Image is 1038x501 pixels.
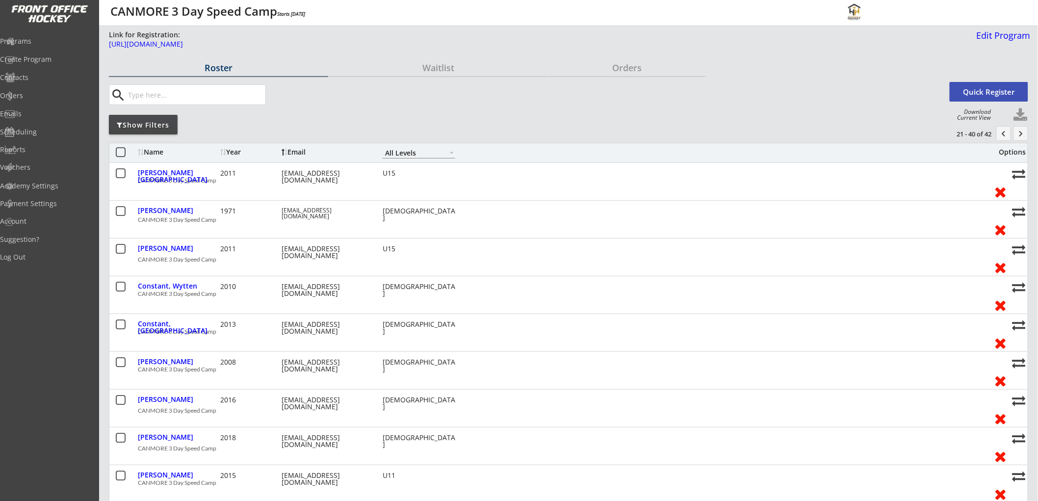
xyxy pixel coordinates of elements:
[1012,394,1026,407] button: Move player
[973,31,1031,40] div: Edit Program
[991,297,1010,313] button: Remove from roster (no refund)
[996,126,1011,141] button: chevron_left
[138,283,218,290] div: Constant, Wytten
[383,434,455,448] div: [DEMOGRAPHIC_DATA]
[282,283,370,297] div: [EMAIL_ADDRESS][DOMAIN_NAME]
[138,446,986,451] div: CANMORE 3 Day Speed Camp
[991,373,1010,388] button: Remove from roster (no refund)
[282,208,370,219] div: [EMAIL_ADDRESS][DOMAIN_NAME]
[1012,205,1026,218] button: Move player
[383,170,455,177] div: U15
[282,149,370,156] div: Email
[220,149,279,156] div: Year
[282,170,370,184] div: [EMAIL_ADDRESS][DOMAIN_NAME]
[952,109,991,121] div: Download Current View
[1012,432,1026,445] button: Move player
[138,480,986,486] div: CANMORE 3 Day Speed Camp
[220,283,279,290] div: 2010
[1012,281,1026,294] button: Move player
[138,207,218,214] div: [PERSON_NAME]
[1013,126,1028,141] button: keyboard_arrow_right
[220,434,279,441] div: 2018
[220,321,279,328] div: 2013
[950,82,1028,102] button: Quick Register
[138,408,986,414] div: CANMORE 3 Day Speed Camp
[138,358,218,365] div: [PERSON_NAME]
[220,208,279,214] div: 1971
[220,170,279,177] div: 2011
[138,257,986,263] div: CANMORE 3 Day Speed Camp
[109,41,603,53] a: [URL][DOMAIN_NAME]
[220,245,279,252] div: 2011
[383,245,455,252] div: U15
[282,472,370,486] div: [EMAIL_ADDRESS][DOMAIN_NAME]
[1012,167,1026,181] button: Move player
[1012,470,1026,483] button: Move player
[383,283,455,297] div: [DEMOGRAPHIC_DATA]
[109,30,182,40] div: Link for Registration:
[277,10,305,17] em: Starts [DATE]
[1013,108,1028,123] button: Click to download full roster. Your browser settings may try to block it, check your security set...
[282,396,370,410] div: [EMAIL_ADDRESS][DOMAIN_NAME]
[138,178,986,184] div: CANMORE 3 Day Speed Camp
[973,31,1031,48] a: Edit Program
[991,222,1010,237] button: Remove from roster (no refund)
[138,169,218,183] div: [PERSON_NAME][GEOGRAPHIC_DATA]
[991,260,1010,275] button: Remove from roster (no refund)
[383,359,455,372] div: [DEMOGRAPHIC_DATA]
[383,321,455,335] div: [DEMOGRAPHIC_DATA]
[991,448,1010,464] button: Remove from roster (no refund)
[138,149,218,156] div: Name
[1012,243,1026,256] button: Move player
[138,434,218,441] div: [PERSON_NAME]
[220,396,279,403] div: 2016
[991,411,1010,426] button: Remove from roster (no refund)
[282,359,370,372] div: [EMAIL_ADDRESS][DOMAIN_NAME]
[109,63,328,72] div: Roster
[1012,318,1026,332] button: Move player
[991,335,1010,350] button: Remove from roster (no refund)
[138,320,218,334] div: Constant, [GEOGRAPHIC_DATA]
[282,245,370,259] div: [EMAIL_ADDRESS][DOMAIN_NAME]
[548,63,706,72] div: Orders
[220,472,279,479] div: 2015
[282,434,370,448] div: [EMAIL_ADDRESS][DOMAIN_NAME]
[383,208,455,221] div: [DEMOGRAPHIC_DATA]
[383,396,455,410] div: [DEMOGRAPHIC_DATA]
[991,149,1026,156] div: Options
[329,63,548,72] div: Waitlist
[138,367,986,372] div: CANMORE 3 Day Speed Camp
[138,329,986,335] div: CANMORE 3 Day Speed Camp
[110,87,127,103] button: search
[126,85,265,105] input: Type here...
[138,245,218,252] div: [PERSON_NAME]
[282,321,370,335] div: [EMAIL_ADDRESS][DOMAIN_NAME]
[138,291,986,297] div: CANMORE 3 Day Speed Camp
[109,120,178,130] div: Show Filters
[941,130,992,138] div: 21 - 40 of 42
[383,472,455,479] div: U11
[109,41,603,48] div: [URL][DOMAIN_NAME]
[138,217,986,223] div: CANMORE 3 Day Speed Camp
[138,472,218,478] div: [PERSON_NAME]
[220,359,279,366] div: 2008
[138,396,218,403] div: [PERSON_NAME]
[991,184,1010,199] button: Remove from roster (no refund)
[1012,356,1026,369] button: Move player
